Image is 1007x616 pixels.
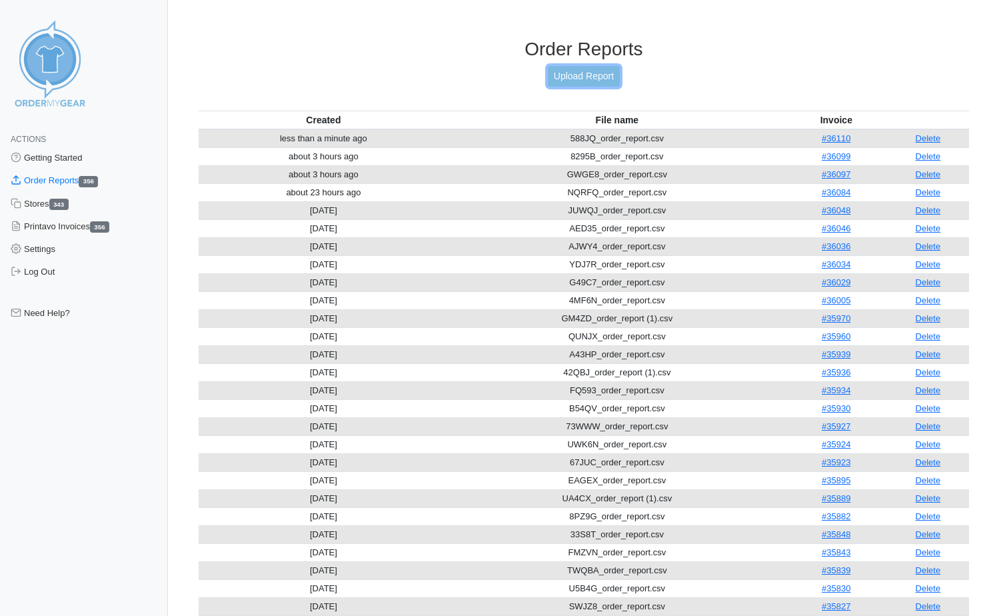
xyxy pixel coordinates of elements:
[449,561,786,579] td: TWQBA_order_report.csv
[79,176,98,187] span: 356
[822,511,850,521] a: #35882
[916,547,941,557] a: Delete
[449,129,786,148] td: 588JQ_order_report.csv
[199,489,449,507] td: [DATE]
[199,255,449,273] td: [DATE]
[548,66,620,87] a: Upload Report
[822,295,850,305] a: #36005
[916,511,941,521] a: Delete
[916,277,941,287] a: Delete
[449,111,786,129] th: File name
[449,381,786,399] td: FQ593_order_report.csv
[822,457,850,467] a: #35923
[822,205,850,215] a: #36048
[916,385,941,395] a: Delete
[199,38,969,61] h3: Order Reports
[199,219,449,237] td: [DATE]
[199,345,449,363] td: [DATE]
[199,183,449,201] td: about 23 hours ago
[822,187,850,197] a: #36084
[199,147,449,165] td: about 3 hours ago
[199,507,449,525] td: [DATE]
[916,151,941,161] a: Delete
[449,453,786,471] td: 67JUC_order_report.csv
[449,417,786,435] td: 73WWW_order_report.csv
[199,363,449,381] td: [DATE]
[199,291,449,309] td: [DATE]
[822,151,850,161] a: #36099
[822,133,850,143] a: #36110
[449,255,786,273] td: YDJ7R_order_report.csv
[916,529,941,539] a: Delete
[449,579,786,597] td: U5B4G_order_report.csv
[916,223,941,233] a: Delete
[822,547,850,557] a: #35843
[822,583,850,593] a: #35830
[822,403,850,413] a: #35930
[199,111,449,129] th: Created
[199,453,449,471] td: [DATE]
[199,399,449,417] td: [DATE]
[822,439,850,449] a: #35924
[449,147,786,165] td: 8295B_order_report.csv
[49,199,69,210] span: 343
[822,367,850,377] a: #35936
[449,327,786,345] td: QUNJX_order_report.csv
[822,493,850,503] a: #35889
[199,381,449,399] td: [DATE]
[449,489,786,507] td: UA4CX_order_report (1).csv
[199,417,449,435] td: [DATE]
[916,493,941,503] a: Delete
[822,475,850,485] a: #35895
[822,241,850,251] a: #36036
[449,471,786,489] td: EAGEX_order_report.csv
[916,205,941,215] a: Delete
[199,525,449,543] td: [DATE]
[199,129,449,148] td: less than a minute ago
[199,543,449,561] td: [DATE]
[916,475,941,485] a: Delete
[199,597,449,615] td: [DATE]
[449,543,786,561] td: FMZVN_order_report.csv
[822,259,850,269] a: #36034
[199,435,449,453] td: [DATE]
[822,601,850,611] a: #35827
[449,345,786,363] td: A43HP_order_report.csv
[916,583,941,593] a: Delete
[449,219,786,237] td: AED35_order_report.csv
[199,327,449,345] td: [DATE]
[822,277,850,287] a: #36029
[916,241,941,251] a: Delete
[11,135,46,144] span: Actions
[199,165,449,183] td: about 3 hours ago
[199,309,449,327] td: [DATE]
[822,385,850,395] a: #35934
[822,349,850,359] a: #35939
[449,165,786,183] td: GWGE8_order_report.csv
[449,273,786,291] td: G49C7_order_report.csv
[822,331,850,341] a: #35960
[916,295,941,305] a: Delete
[449,363,786,381] td: 42QBJ_order_report (1).csv
[916,457,941,467] a: Delete
[199,561,449,579] td: [DATE]
[822,565,850,575] a: #35839
[449,237,786,255] td: AJWY4_order_report.csv
[199,273,449,291] td: [DATE]
[822,169,850,179] a: #36097
[916,313,941,323] a: Delete
[449,183,786,201] td: NQRFQ_order_report.csv
[822,223,850,233] a: #36046
[449,399,786,417] td: B54QV_order_report.csv
[199,579,449,597] td: [DATE]
[916,133,941,143] a: Delete
[786,111,887,129] th: Invoice
[916,565,941,575] a: Delete
[90,221,109,233] span: 356
[916,349,941,359] a: Delete
[449,525,786,543] td: 33S8T_order_report.csv
[916,169,941,179] a: Delete
[449,201,786,219] td: JUWQJ_order_report.csv
[822,421,850,431] a: #35927
[199,237,449,255] td: [DATE]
